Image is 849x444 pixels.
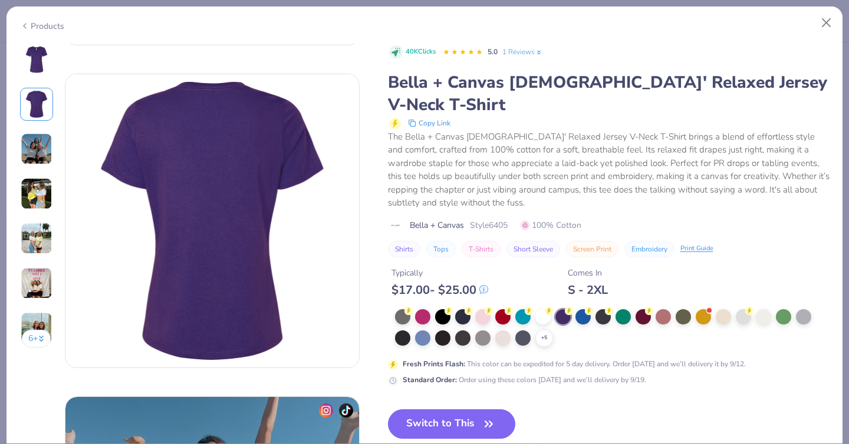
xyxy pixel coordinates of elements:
[462,241,501,257] button: T-Shirts
[319,403,333,418] img: insta-icon.png
[403,375,457,385] strong: Standard Order :
[403,375,646,385] div: Order using these colors [DATE] and we’ll delivery by 9/19.
[470,219,508,231] span: Style 6405
[506,241,560,257] button: Short Sleeve
[566,241,618,257] button: Screen Print
[404,116,454,130] button: copy to clipboard
[403,359,465,369] strong: Fresh Prints Flash :
[388,130,830,210] div: The Bella + Canvas [DEMOGRAPHIC_DATA]' Relaxed Jersey V-Neck T-Shirt brings a blend of effortless...
[22,90,51,118] img: Back
[21,312,52,344] img: User generated content
[521,219,581,231] span: 100% Cotton
[21,267,52,299] img: User generated content
[21,223,52,254] img: User generated content
[426,241,456,257] button: Tops
[410,219,464,231] span: Bella + Canvas
[65,74,359,367] img: Back
[815,12,838,34] button: Close
[406,47,436,57] span: 40K Clicks
[541,334,547,342] span: + 5
[624,241,674,257] button: Embroidery
[388,221,404,230] img: brand logo
[488,47,498,57] span: 5.0
[21,133,52,165] img: User generated content
[339,403,353,418] img: tiktok-icon.png
[22,45,51,74] img: Front
[22,330,51,347] button: 6+
[568,267,608,279] div: Comes In
[391,267,488,279] div: Typically
[388,409,516,439] button: Switch to This
[388,71,830,116] div: Bella + Canvas [DEMOGRAPHIC_DATA]' Relaxed Jersey V-Neck T-Shirt
[443,43,483,62] div: 5.0 Stars
[391,283,488,297] div: $ 17.00 - $ 25.00
[388,241,420,257] button: Shirts
[403,359,746,369] div: This color can be expedited for 5 day delivery. Order [DATE] and we’ll delivery it by 9/12.
[21,178,52,210] img: User generated content
[680,244,713,254] div: Print Guide
[502,47,543,57] a: 1 Reviews
[568,283,608,297] div: S - 2XL
[20,20,64,32] div: Products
